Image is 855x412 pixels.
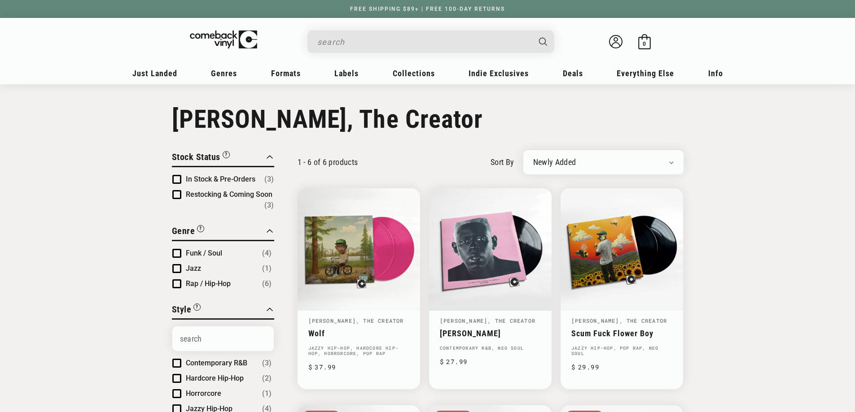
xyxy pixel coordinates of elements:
span: Number of products: (2) [262,373,272,384]
span: Number of products: (3) [264,200,274,211]
span: Number of products: (1) [262,388,272,399]
span: Horrorcore [186,389,221,398]
a: [PERSON_NAME] [440,329,541,338]
span: Formats [271,69,301,78]
span: Jazz [186,264,201,273]
span: Indie Exclusives [469,69,529,78]
button: Filter by Genre [172,224,205,240]
a: Scum Fuck Flower Boy [571,329,672,338]
span: Rap / Hip-Hop [186,279,231,288]
span: In Stock & Pre-Orders [186,175,255,183]
span: Just Landed [132,69,177,78]
a: [PERSON_NAME], The Creator [440,317,535,324]
span: Stock Status [172,152,220,162]
h1: [PERSON_NAME], The Creator [172,104,684,134]
input: search [317,33,530,51]
span: Number of products: (3) [262,358,272,369]
span: Everything Else [617,69,674,78]
button: Filter by Style [172,303,201,318]
span: Contemporary R&B [186,359,247,367]
span: Number of products: (4) [262,248,272,259]
p: 1 - 6 of 6 products [298,157,358,167]
span: Info [708,69,723,78]
a: FREE SHIPPING $89+ | FREE 100-DAY RETURNS [341,6,514,12]
span: Genre [172,226,195,236]
button: Search [531,30,555,53]
a: [PERSON_NAME], The Creator [308,317,404,324]
span: Number of products: (3) [264,174,274,185]
input: Search Options [172,326,274,351]
a: [PERSON_NAME], The Creator [571,317,667,324]
div: Search [307,30,554,53]
span: 0 [643,40,646,47]
span: Number of products: (6) [262,278,272,289]
span: Deals [563,69,583,78]
span: Collections [393,69,435,78]
span: Funk / Soul [186,249,222,257]
span: Restocking & Coming Soon [186,190,272,199]
span: Hardcore Hip-Hop [186,374,244,382]
span: Genres [211,69,237,78]
span: Labels [334,69,359,78]
label: sort by [491,156,514,168]
button: Filter by Stock Status [172,150,230,166]
span: Style [172,304,192,315]
a: Wolf [308,329,409,338]
span: Number of products: (1) [262,263,272,274]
